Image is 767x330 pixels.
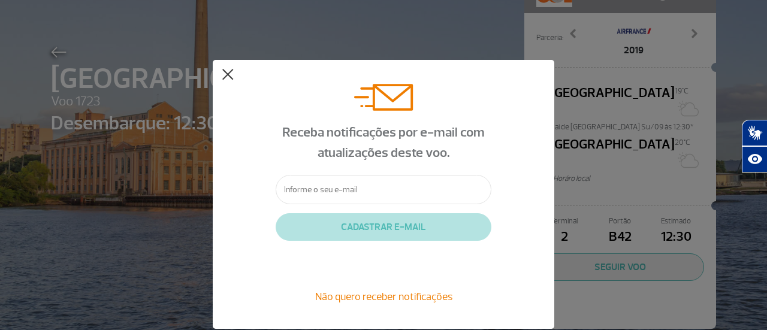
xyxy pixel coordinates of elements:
button: CADASTRAR E-MAIL [276,213,491,241]
span: Receba notificações por e-mail com atualizações deste voo. [282,124,485,161]
span: Não quero receber notificações [315,290,452,303]
button: Abrir tradutor de língua de sinais. [742,120,767,146]
div: Plugin de acessibilidade da Hand Talk. [742,120,767,172]
input: Informe o seu e-mail [276,175,491,204]
button: Abrir recursos assistivos. [742,146,767,172]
